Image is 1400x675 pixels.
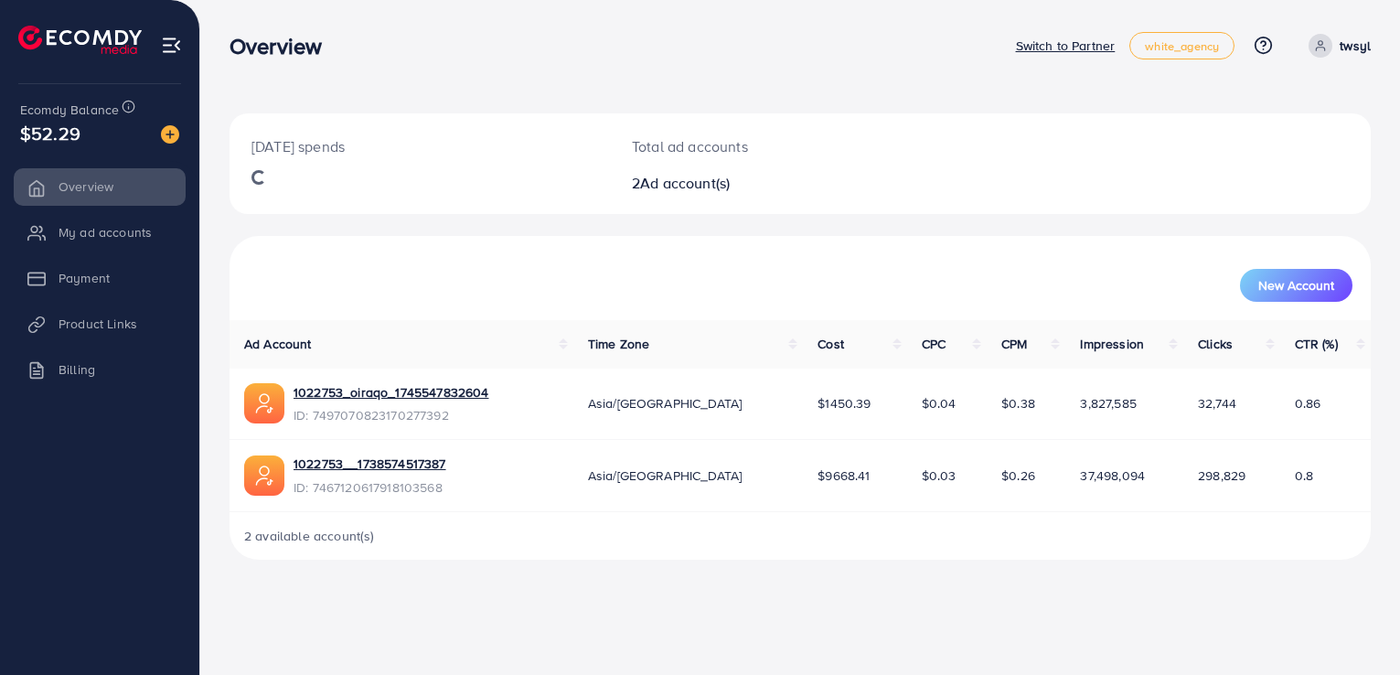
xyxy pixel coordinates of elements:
span: 32,744 [1198,394,1236,412]
span: ID: 7467120617918103568 [294,478,446,497]
span: Ecomdy Balance [20,101,119,119]
img: ic-ads-acc.e4c84228.svg [244,455,284,496]
span: 2 available account(s) [244,527,375,545]
span: Cost [818,335,844,353]
p: twsyl [1340,35,1371,57]
span: CPM [1001,335,1027,353]
img: image [161,125,179,144]
span: Time Zone [588,335,649,353]
span: 298,829 [1198,466,1245,485]
span: $0.03 [922,466,956,485]
span: Ad Account [244,335,312,353]
p: Total ad accounts [632,135,873,157]
span: Clicks [1198,335,1233,353]
span: white_agency [1145,40,1219,52]
img: menu [161,35,182,56]
a: 1022753__1738574517387 [294,455,446,473]
span: Impression [1080,335,1144,353]
img: logo [18,26,142,54]
h2: 2 [632,175,873,192]
span: CTR (%) [1295,335,1338,353]
button: New Account [1240,269,1352,302]
p: [DATE] spends [251,135,588,157]
p: Switch to Partner [1016,35,1116,57]
span: Asia/[GEOGRAPHIC_DATA] [588,394,743,412]
span: Ad account(s) [640,173,730,193]
span: 0.8 [1295,466,1313,485]
span: 0.86 [1295,394,1321,412]
span: $52.29 [20,120,80,146]
img: ic-ads-acc.e4c84228.svg [244,383,284,423]
span: $9668.41 [818,466,870,485]
span: CPC [922,335,946,353]
span: Asia/[GEOGRAPHIC_DATA] [588,466,743,485]
a: 1022753_oiraqo_1745547832604 [294,383,488,402]
h3: Overview [230,33,337,59]
span: New Account [1258,279,1334,292]
span: $0.26 [1001,466,1035,485]
span: 37,498,094 [1080,466,1145,485]
a: white_agency [1129,32,1234,59]
a: twsyl [1301,34,1371,58]
span: $1450.39 [818,394,871,412]
span: ID: 7497070823170277392 [294,406,488,424]
span: $0.38 [1001,394,1035,412]
span: 3,827,585 [1080,394,1136,412]
span: $0.04 [922,394,956,412]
